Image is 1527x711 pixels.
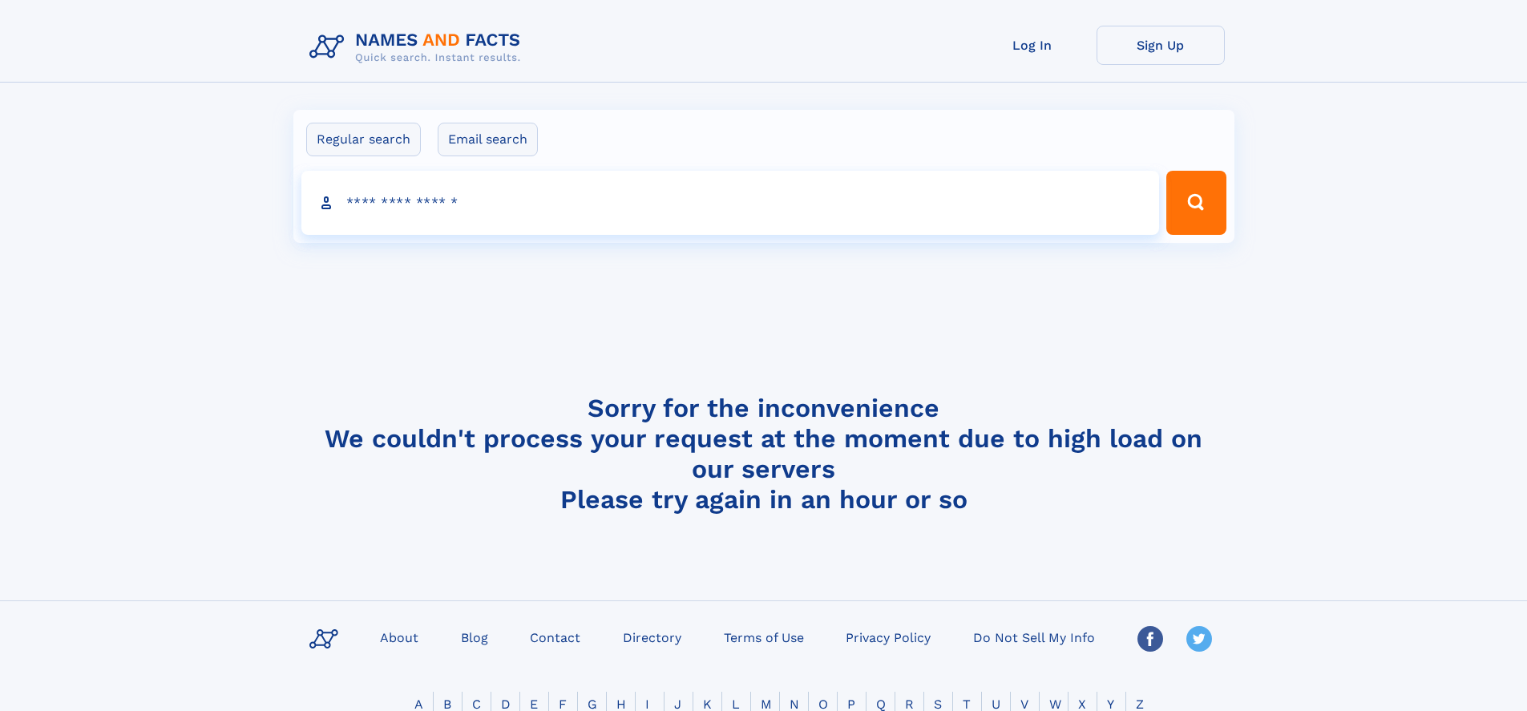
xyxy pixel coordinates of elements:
img: Logo Names and Facts [303,26,534,69]
img: Twitter [1186,626,1212,652]
a: Blog [454,625,495,648]
a: Directory [616,625,688,648]
h4: Sorry for the inconvenience We couldn't process your request at the moment due to high load on ou... [303,393,1225,515]
a: Privacy Policy [839,625,937,648]
a: About [374,625,425,648]
a: Do Not Sell My Info [967,625,1101,648]
a: Contact [523,625,587,648]
img: Facebook [1137,626,1163,652]
a: Log In [968,26,1097,65]
a: Sign Up [1097,26,1225,65]
input: search input [301,171,1160,235]
button: Search Button [1166,171,1226,235]
label: Email search [438,123,538,156]
label: Regular search [306,123,421,156]
a: Terms of Use [717,625,810,648]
